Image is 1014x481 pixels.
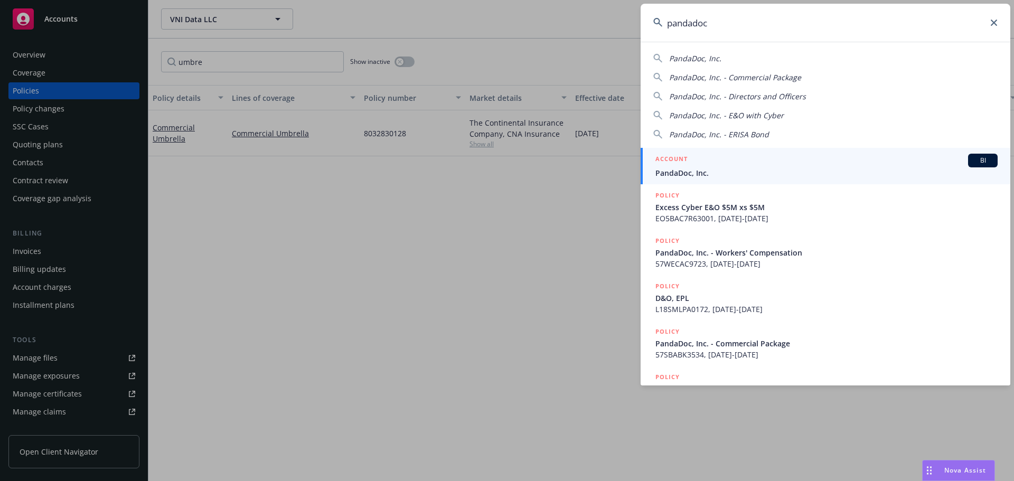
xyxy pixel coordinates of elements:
[641,366,1010,411] a: POLICYD&O, EPL, FID
[641,184,1010,230] a: POLICYExcess Cyber E&O $5M xs $5MEO5BAC7R63001, [DATE]-[DATE]
[922,460,995,481] button: Nova Assist
[669,129,769,139] span: PandaDoc, Inc. - ERISA Bond
[655,281,680,291] h5: POLICY
[655,293,998,304] span: D&O, EPL
[655,258,998,269] span: 57WECAC9723, [DATE]-[DATE]
[655,383,998,394] span: D&O, EPL, FID
[641,320,1010,366] a: POLICYPandaDoc, Inc. - Commercial Package57SBABK3534, [DATE]-[DATE]
[641,4,1010,42] input: Search...
[655,154,688,166] h5: ACCOUNT
[655,326,680,337] h5: POLICY
[641,148,1010,184] a: ACCOUNTBIPandaDoc, Inc.
[655,167,998,178] span: PandaDoc, Inc.
[655,213,998,224] span: EO5BAC7R63001, [DATE]-[DATE]
[669,91,806,101] span: PandaDoc, Inc. - Directors and Officers
[641,275,1010,320] a: POLICYD&O, EPLL18SMLPA0172, [DATE]-[DATE]
[655,202,998,213] span: Excess Cyber E&O $5M xs $5M
[669,72,801,82] span: PandaDoc, Inc. - Commercial Package
[655,190,680,201] h5: POLICY
[655,235,680,246] h5: POLICY
[923,460,936,480] div: Drag to move
[944,466,986,475] span: Nova Assist
[655,372,680,382] h5: POLICY
[669,110,784,120] span: PandaDoc, Inc. - E&O with Cyber
[641,230,1010,275] a: POLICYPandaDoc, Inc. - Workers' Compensation57WECAC9723, [DATE]-[DATE]
[655,247,998,258] span: PandaDoc, Inc. - Workers' Compensation
[669,53,721,63] span: PandaDoc, Inc.
[655,338,998,349] span: PandaDoc, Inc. - Commercial Package
[655,304,998,315] span: L18SMLPA0172, [DATE]-[DATE]
[972,156,993,165] span: BI
[655,349,998,360] span: 57SBABK3534, [DATE]-[DATE]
